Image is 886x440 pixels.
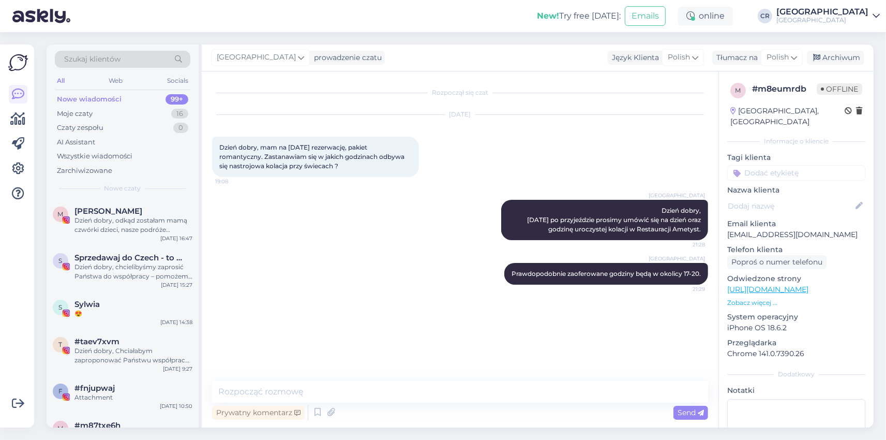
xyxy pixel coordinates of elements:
[163,365,192,373] div: [DATE] 9:27
[649,192,705,199] span: [GEOGRAPHIC_DATA]
[767,52,789,63] span: Polish
[74,207,142,216] span: Monika Kowalewska
[727,285,808,294] a: [URL][DOMAIN_NAME]
[625,6,666,26] button: Emails
[212,88,708,97] div: Rozpoczął się czat
[727,244,865,255] p: Telefon klienta
[727,312,865,322] p: System operacyjny
[160,402,192,410] div: [DATE] 10:50
[649,255,705,262] span: [GEOGRAPHIC_DATA]
[735,86,741,94] span: m
[212,406,305,420] div: Prywatny komentarz
[58,424,64,432] span: m
[57,123,103,133] div: Czaty zespołu
[727,152,865,163] p: Tagi klienta
[217,52,296,63] span: [GEOGRAPHIC_DATA]
[74,309,192,318] div: 😍
[104,184,141,193] span: Nowe czaty
[160,234,192,242] div: [DATE] 16:47
[219,143,406,170] span: Dzień dobry, mam na [DATE] rezerwację, pakiet romantyczny. Zastanawiam się w jakich godzinach odb...
[64,54,121,65] span: Szukaj klientów
[817,83,862,95] span: Offline
[537,10,621,22] div: Try free [DATE]:
[666,285,705,293] span: 21:29
[666,241,705,248] span: 21:28
[727,322,865,333] p: iPhone OS 18.6.2
[310,52,382,63] div: prowadzenie czatu
[74,262,192,281] div: Dzień dobry, chcielibyśmy zaprosić Państwa do współpracy – pomożemy dotrzeć do czeskich i [DEMOGR...
[512,270,701,277] span: Prawdopodobnie zaoferowane godziny będą w okolicy 17-20.
[58,210,64,218] span: M
[752,83,817,95] div: # m8eumrdb
[727,137,865,146] div: Informacje o kliencie
[74,337,119,346] span: #taev7xvm
[74,216,192,234] div: Dzień dobry, odkąd zostałam mamą czwórki dzieci, nasze podróże wyglądają zupełnie inaczej. Zaczęł...
[727,255,827,269] div: Poproś o numer telefonu
[160,318,192,326] div: [DATE] 14:38
[776,16,868,24] div: [GEOGRAPHIC_DATA]
[74,421,121,430] span: #m87txe6h
[727,370,865,379] div: Dodatkowy
[608,52,659,63] div: Język Klienta
[74,393,192,402] div: Attachment
[712,52,758,63] div: Tłumacz na
[166,94,188,105] div: 99+
[727,229,865,240] p: [EMAIL_ADDRESS][DOMAIN_NAME]
[8,53,28,72] img: Askly Logo
[107,74,125,87] div: Web
[668,52,690,63] span: Polish
[57,94,122,105] div: Nowe wiadomości
[57,151,132,162] div: Wszystkie wiadomości
[678,408,704,417] span: Send
[807,51,864,65] div: Archiwum
[74,346,192,365] div: Dzień dobry, Chciałabym zaproponować Państwu współpracę. Jestem blogerką z [GEOGRAPHIC_DATA] rozp...
[59,303,63,311] span: S
[74,300,100,309] span: Sylwia
[57,137,95,148] div: AI Assistant
[59,257,63,265] span: S
[727,348,865,359] p: Chrome 141.0.7390.26
[74,384,115,393] span: #fnjupwaj
[55,74,67,87] div: All
[727,165,865,181] input: Dodać etykietę
[728,200,853,212] input: Dodaj nazwę
[165,74,190,87] div: Socials
[527,207,702,233] span: Dzień dobry, [DATE] po przyjeździe prosimy umówić się na dzień oraz godzinę uroczystej kolacji w ...
[173,123,188,133] div: 0
[727,385,865,396] p: Notatki
[727,273,865,284] p: Odwiedzone strony
[727,185,865,196] p: Nazwa klienta
[58,387,63,395] span: f
[74,253,182,262] span: Sprzedawaj do Czech - to proste!
[776,8,880,24] a: [GEOGRAPHIC_DATA][GEOGRAPHIC_DATA]
[212,110,708,119] div: [DATE]
[730,106,845,127] div: [GEOGRAPHIC_DATA], [GEOGRAPHIC_DATA]
[727,218,865,229] p: Email klienta
[727,338,865,348] p: Przeglądarka
[57,166,112,176] div: Zarchiwizowane
[57,109,93,119] div: Moje czaty
[727,298,865,307] p: Zobacz więcej ...
[161,281,192,289] div: [DATE] 15:27
[215,178,254,185] span: 19:08
[171,109,188,119] div: 16
[758,9,772,23] div: CR
[776,8,868,16] div: [GEOGRAPHIC_DATA]
[59,341,63,348] span: t
[678,7,733,25] div: online
[537,11,559,21] b: New!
